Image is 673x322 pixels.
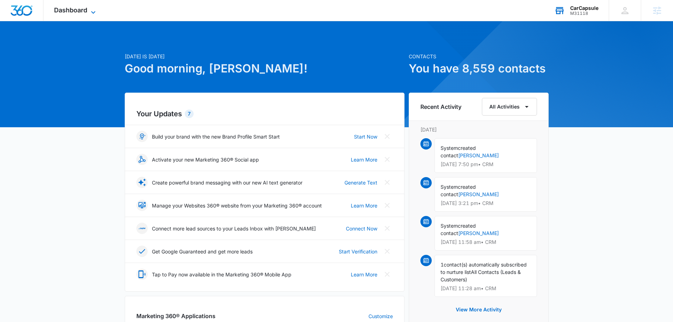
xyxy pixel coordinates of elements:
p: [DATE] is [DATE] [125,53,405,60]
span: System [441,223,458,229]
h1: Good morning, [PERSON_NAME]! [125,60,405,77]
p: Connect more lead sources to your Leads Inbox with [PERSON_NAME] [152,225,316,232]
div: account id [570,11,598,16]
button: Close [382,177,393,188]
span: System [441,145,458,151]
h1: You have 8,559 contacts [409,60,549,77]
p: Get Google Guaranteed and get more leads [152,248,253,255]
p: [DATE] 11:58 am • CRM [441,240,531,245]
button: Close [382,223,393,234]
button: Close [382,131,393,142]
button: View More Activity [449,301,509,318]
p: Tap to Pay now available in the Marketing 360® Mobile App [152,271,291,278]
p: Contacts [409,53,549,60]
p: [DATE] [420,126,537,133]
button: Close [382,246,393,257]
div: account name [570,5,598,11]
span: created contact [441,184,476,197]
span: System [441,184,458,190]
a: Customize [368,312,393,320]
h6: Recent Activity [420,103,461,111]
a: [PERSON_NAME] [458,230,499,236]
a: Start Verification [339,248,377,255]
div: 7 [185,110,194,118]
a: Generate Text [344,179,377,186]
a: [PERSON_NAME] [458,191,499,197]
a: Learn More [351,202,377,209]
p: Create powerful brand messaging with our new AI text generator [152,179,302,186]
a: Learn More [351,271,377,278]
a: Learn More [351,156,377,163]
span: contact(s) automatically subscribed to nurture list [441,262,527,275]
button: All Activities [482,98,537,116]
p: [DATE] 7:50 pm • CRM [441,162,531,167]
button: Close [382,200,393,211]
button: Close [382,154,393,165]
p: [DATE] 11:28 am • CRM [441,286,531,291]
h2: Marketing 360® Applications [136,312,216,320]
span: created contact [441,223,476,236]
button: Close [382,269,393,280]
h2: Your Updates [136,109,393,119]
p: [DATE] 3:21 pm • CRM [441,201,531,206]
a: Start Now [354,133,377,140]
span: Dashboard [54,6,87,14]
p: Manage your Websites 360® website from your Marketing 360® account [152,202,322,209]
a: [PERSON_NAME] [458,152,499,158]
span: All Contacts (Leads & Customers) [441,269,521,282]
p: Build your brand with the new Brand Profile Smart Start [152,133,280,140]
span: created contact [441,145,476,158]
p: Activate your new Marketing 360® Social app [152,156,259,163]
a: Connect Now [346,225,377,232]
span: 1 [441,262,444,268]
